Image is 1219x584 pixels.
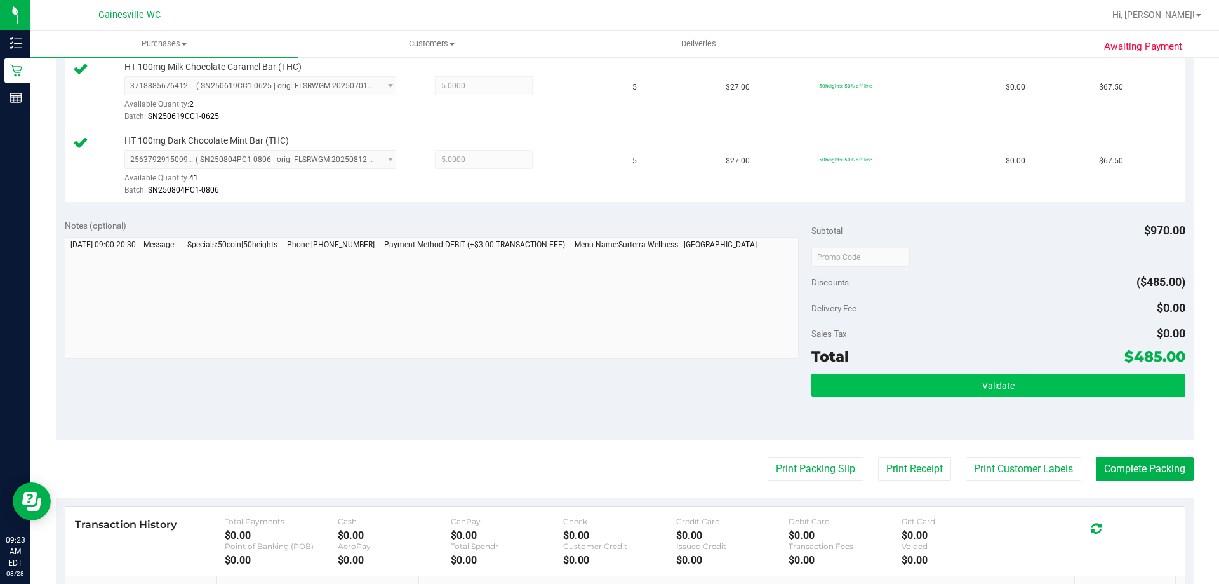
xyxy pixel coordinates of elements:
span: SN250619CC1-0625 [148,112,219,121]
div: Customer Credit [563,541,676,551]
button: Validate [811,374,1185,397]
div: Check [563,517,676,526]
div: Debit Card [789,517,902,526]
a: Purchases [30,31,298,57]
span: Notes (optional) [65,221,126,231]
button: Complete Packing [1096,457,1194,481]
span: $27.00 [726,155,750,167]
div: $0.00 [225,554,338,566]
div: Cash [338,517,451,526]
span: Hi, [PERSON_NAME]! [1112,10,1195,20]
inline-svg: Reports [10,92,22,104]
span: Gainesville WC [98,10,161,20]
span: Validate [982,381,1015,391]
span: Purchases [30,38,298,50]
div: Gift Card [902,517,1015,526]
span: 5 [632,155,637,167]
div: $0.00 [902,529,1015,541]
span: 2 [189,100,194,109]
span: Sales Tax [811,329,847,339]
span: Batch: [124,112,146,121]
div: AeroPay [338,541,451,551]
span: Batch: [124,186,146,194]
button: Print Customer Labels [966,457,1081,481]
span: 50heights: 50% off line [819,156,872,163]
a: Deliveries [565,31,832,57]
span: Awaiting Payment [1104,39,1182,54]
div: Total Spendr [451,541,564,551]
div: $0.00 [676,554,789,566]
span: HT 100mg Milk Chocolate Caramel Bar (THC) [124,61,302,73]
inline-svg: Retail [10,64,22,77]
p: 08/28 [6,569,25,578]
span: $0.00 [1006,81,1025,93]
div: $0.00 [451,554,564,566]
span: 41 [189,173,198,182]
div: Total Payments [225,517,338,526]
span: 50heights: 50% off line [819,83,872,89]
button: Print Packing Slip [768,457,863,481]
input: Promo Code [811,248,910,267]
span: $67.50 [1099,155,1123,167]
a: Customers [298,31,565,57]
span: Discounts [811,271,849,294]
div: $0.00 [225,529,338,541]
div: $0.00 [451,529,564,541]
iframe: Resource center [13,482,51,520]
div: Issued Credit [676,541,789,551]
span: $67.50 [1099,81,1123,93]
div: $0.00 [338,529,451,541]
span: HT 100mg Dark Chocolate Mint Bar (THC) [124,135,289,147]
div: Voided [902,541,1015,551]
div: $0.00 [902,554,1015,566]
div: $0.00 [563,529,676,541]
div: Available Quantity: [124,169,410,194]
span: 5 [632,81,637,93]
div: Point of Banking (POB) [225,541,338,551]
div: Credit Card [676,517,789,526]
p: 09:23 AM EDT [6,534,25,569]
span: Total [811,348,849,365]
span: $27.00 [726,81,750,93]
button: Print Receipt [878,457,951,481]
inline-svg: Inventory [10,37,22,50]
div: $0.00 [338,554,451,566]
span: Deliveries [664,38,733,50]
span: $0.00 [1157,301,1185,315]
div: $0.00 [563,554,676,566]
span: $485.00 [1124,348,1185,365]
span: $970.00 [1144,224,1185,237]
span: $0.00 [1157,327,1185,340]
div: $0.00 [789,529,902,541]
span: SN250804PC1-0806 [148,186,219,194]
span: Customers [298,38,564,50]
div: $0.00 [789,554,902,566]
div: $0.00 [676,529,789,541]
div: Transaction Fees [789,541,902,551]
span: Subtotal [811,226,843,236]
span: $0.00 [1006,155,1025,167]
div: Available Quantity: [124,95,410,120]
span: Delivery Fee [811,303,856,313]
span: ($485.00) [1136,275,1185,289]
div: CanPay [451,517,564,526]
